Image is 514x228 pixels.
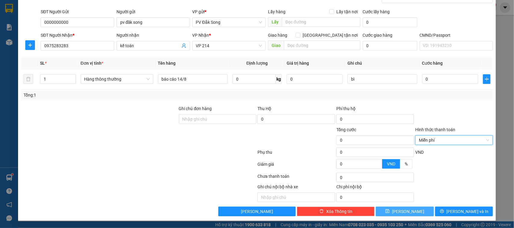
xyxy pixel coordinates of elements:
[287,61,309,66] span: Giá trị hàng
[179,114,257,124] input: Ghi chú đơn hàng
[287,74,343,84] input: 0
[363,41,417,51] input: Cước giao hàng
[376,207,434,216] button: save[PERSON_NAME]
[218,207,296,216] button: [PERSON_NAME]
[268,9,285,14] span: Lấy hàng
[336,183,414,193] div: Chi phí nội bộ
[345,57,419,69] th: Ghi chú
[158,74,228,84] input: VD: Bàn, Ghế
[420,32,493,39] div: CMND/Passport
[81,61,103,66] span: Đơn vị tính
[58,23,85,27] span: DSG08250228
[336,127,356,132] span: Tổng cước
[284,41,360,50] input: Dọc đường
[192,33,209,38] span: VP Nhận
[257,106,271,111] span: Thu Hộ
[387,162,395,166] span: VND
[21,36,70,41] strong: BIÊN NHẬN GỬI HÀNG HOÁ
[179,106,212,111] label: Ghi chú đơn hàng
[385,209,390,214] span: save
[192,8,266,15] div: VP gửi
[20,42,38,45] span: PV Đắk Song
[196,41,262,50] span: VP 214
[419,136,489,145] span: Miễn phí
[25,40,35,50] button: plus
[435,207,493,216] button: printer[PERSON_NAME] và In
[26,43,35,48] span: plus
[6,42,12,51] span: Nơi gửi:
[483,74,491,84] button: plus
[41,32,114,39] div: SĐT Người Nhận
[301,32,360,39] span: [GEOGRAPHIC_DATA] tận nơi
[182,43,186,48] span: user-add
[257,161,336,171] div: Giảm giá
[392,208,424,215] span: [PERSON_NAME]
[447,208,489,215] span: [PERSON_NAME] và In
[334,8,360,15] span: Lấy tận nơi
[257,149,336,159] div: Phụ thu
[405,162,408,166] span: %
[257,173,336,183] div: Chưa thanh toán
[319,209,324,214] span: delete
[84,75,150,84] span: Hàng thông thường
[363,17,417,27] input: Cước lấy hàng
[326,208,352,215] span: Xóa Thông tin
[276,74,282,84] span: kg
[268,41,284,50] span: Giao
[6,14,14,29] img: logo
[282,17,360,27] input: Dọc đường
[257,183,335,193] div: Ghi chú nội bộ nhà xe
[363,9,390,14] label: Cước lấy hàng
[196,18,262,27] span: PV Đắk Song
[41,8,114,15] div: SĐT Người Gửi
[483,77,490,82] span: plus
[117,8,190,15] div: Người gửi
[57,27,85,32] span: 16:40:41 [DATE]
[23,92,199,98] div: Tổng: 1
[16,10,49,32] strong: CÔNG TY TNHH [GEOGRAPHIC_DATA] 214 QL13 - P.26 - Q.BÌNH THẠNH - TP HCM 1900888606
[46,42,56,51] span: Nơi nhận:
[336,105,414,114] div: Phí thu hộ
[117,32,190,39] div: Người nhận
[415,127,455,132] label: Hình thức thanh toán
[241,208,273,215] span: [PERSON_NAME]
[40,61,45,66] span: SL
[363,33,393,38] label: Cước giao hàng
[415,150,424,155] span: VND
[158,61,176,66] span: Tên hàng
[347,74,417,84] input: Ghi Chú
[268,17,282,27] span: Lấy
[246,61,268,66] span: Định lượng
[440,209,444,214] span: printer
[23,74,33,84] button: delete
[268,33,287,38] span: Giao hàng
[422,61,443,66] span: Cước hàng
[257,193,335,202] input: Nhập ghi chú
[297,207,375,216] button: deleteXóa Thông tin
